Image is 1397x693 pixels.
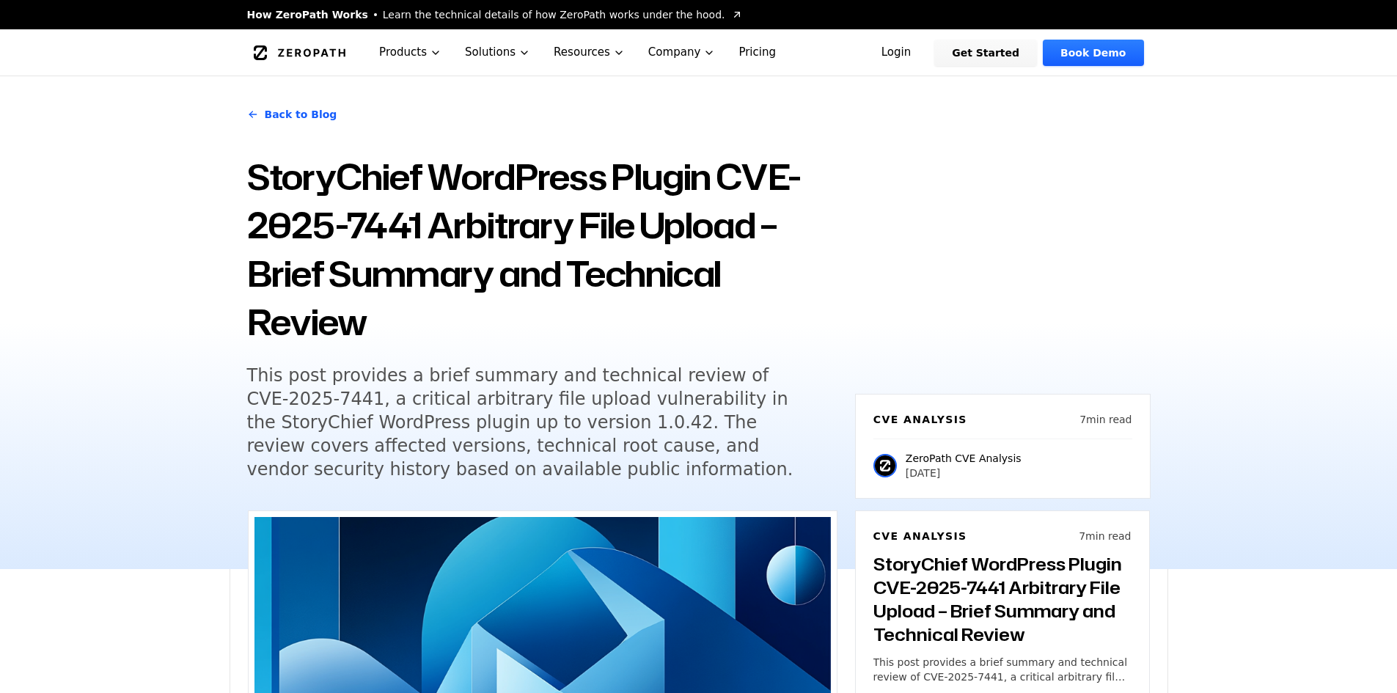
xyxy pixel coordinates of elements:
[934,40,1037,66] a: Get Started
[873,655,1132,684] p: This post provides a brief summary and technical review of CVE-2025-7441, a critical arbitrary fi...
[873,552,1132,646] h3: StoryChief WordPress Plugin CVE-2025-7441 Arbitrary File Upload – Brief Summary and Technical Review
[247,94,337,135] a: Back to Blog
[230,29,1168,76] nav: Global
[906,451,1022,466] p: ZeroPath CVE Analysis
[247,153,837,346] h1: StoryChief WordPress Plugin CVE-2025-7441 Arbitrary File Upload – Brief Summary and Technical Review
[542,29,637,76] button: Resources
[1079,412,1132,427] p: 7 min read
[864,40,929,66] a: Login
[873,454,897,477] img: ZeroPath CVE Analysis
[873,529,967,543] h6: CVE Analysis
[453,29,542,76] button: Solutions
[1079,529,1131,543] p: 7 min read
[247,7,368,22] span: How ZeroPath Works
[906,466,1022,480] p: [DATE]
[873,412,967,427] h6: CVE Analysis
[247,364,810,481] h5: This post provides a brief summary and technical review of CVE-2025-7441, a critical arbitrary fi...
[1043,40,1143,66] a: Book Demo
[637,29,727,76] button: Company
[727,29,788,76] a: Pricing
[367,29,453,76] button: Products
[383,7,725,22] span: Learn the technical details of how ZeroPath works under the hood.
[247,7,743,22] a: How ZeroPath WorksLearn the technical details of how ZeroPath works under the hood.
